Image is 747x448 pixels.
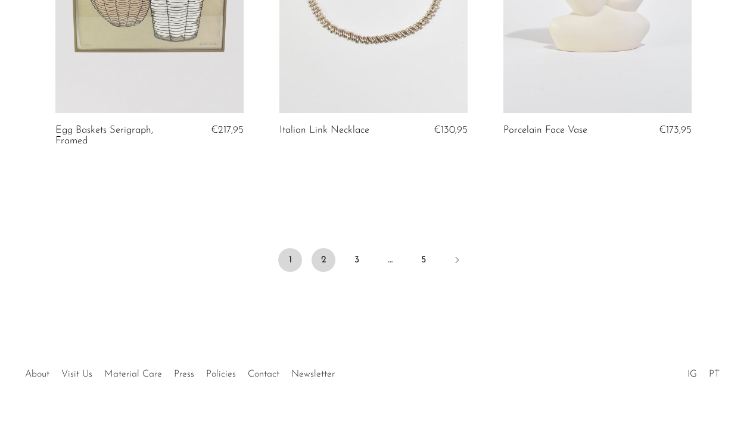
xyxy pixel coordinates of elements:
a: 3 [345,248,369,272]
a: 2 [312,248,335,272]
a: PT [709,369,720,379]
span: €173,95 [659,125,692,135]
ul: Quick links [19,360,341,383]
a: 5 [412,248,435,272]
a: Visit Us [61,369,92,379]
a: Press [174,369,194,379]
span: €217,95 [211,125,244,135]
a: About [25,369,49,379]
a: IG [687,369,697,379]
a: Egg Baskets Serigraph, Framed [55,125,180,147]
span: … [378,248,402,272]
a: Material Care [104,369,162,379]
a: Policies [206,369,236,379]
a: Contact [248,369,279,379]
ul: Social Medias [681,360,726,383]
span: 1 [278,248,302,272]
a: Next [445,248,469,274]
span: €130,95 [434,125,468,135]
a: Porcelain Face Vase [503,125,587,136]
a: Italian Link Necklace [279,125,369,136]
